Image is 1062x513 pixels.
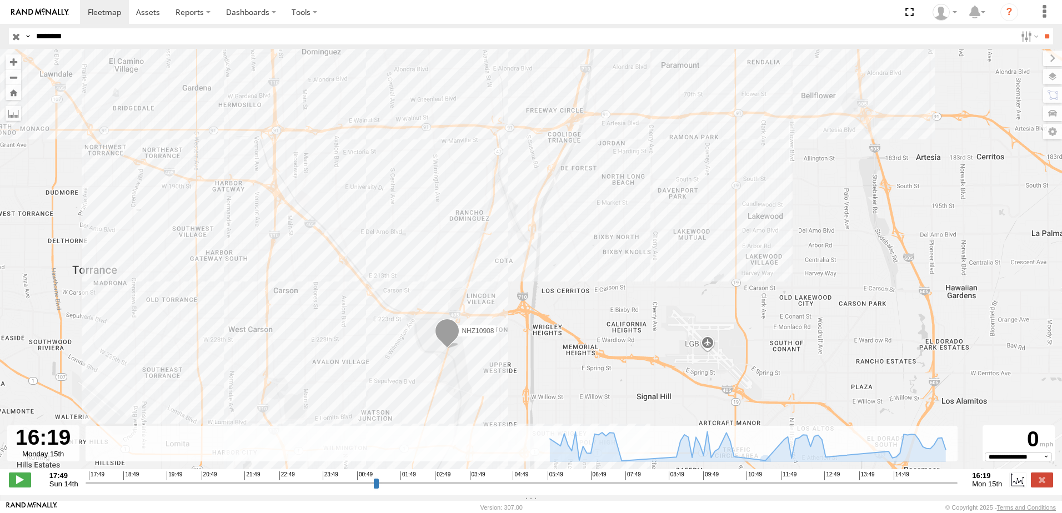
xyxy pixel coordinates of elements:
[202,471,217,480] span: 20:49
[6,69,21,85] button: Zoom out
[123,471,139,480] span: 18:49
[480,504,523,511] div: Version: 307.00
[513,471,528,480] span: 04:49
[357,471,373,480] span: 00:49
[859,471,875,480] span: 13:49
[824,471,840,480] span: 12:49
[894,471,909,480] span: 14:49
[1031,472,1053,487] label: Close
[945,504,1056,511] div: © Copyright 2025 -
[279,471,295,480] span: 22:49
[167,471,182,480] span: 19:49
[625,471,641,480] span: 07:49
[997,504,1056,511] a: Terms and Conditions
[1043,124,1062,139] label: Map Settings
[747,471,762,480] span: 10:49
[548,471,563,480] span: 05:49
[23,28,32,44] label: Search Query
[89,471,104,480] span: 17:49
[49,471,78,480] strong: 17:49
[6,105,21,121] label: Measure
[244,471,260,480] span: 21:49
[781,471,796,480] span: 11:49
[984,427,1053,452] div: 0
[929,4,961,21] div: Zulema McIntosch
[400,471,416,480] span: 01:49
[1000,3,1018,21] i: ?
[6,85,21,100] button: Zoom Home
[6,502,57,513] a: Visit our Website
[462,328,494,335] span: NHZ10908
[703,471,719,480] span: 09:49
[11,8,69,16] img: rand-logo.svg
[49,480,78,488] span: Sun 14th Sep 2025
[972,471,1002,480] strong: 16:19
[972,480,1002,488] span: Mon 15th Sep 2025
[470,471,485,480] span: 03:49
[435,471,450,480] span: 02:49
[591,471,607,480] span: 06:49
[1016,28,1040,44] label: Search Filter Options
[669,471,684,480] span: 08:49
[323,471,338,480] span: 23:49
[6,54,21,69] button: Zoom in
[9,472,31,487] label: Play/Stop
